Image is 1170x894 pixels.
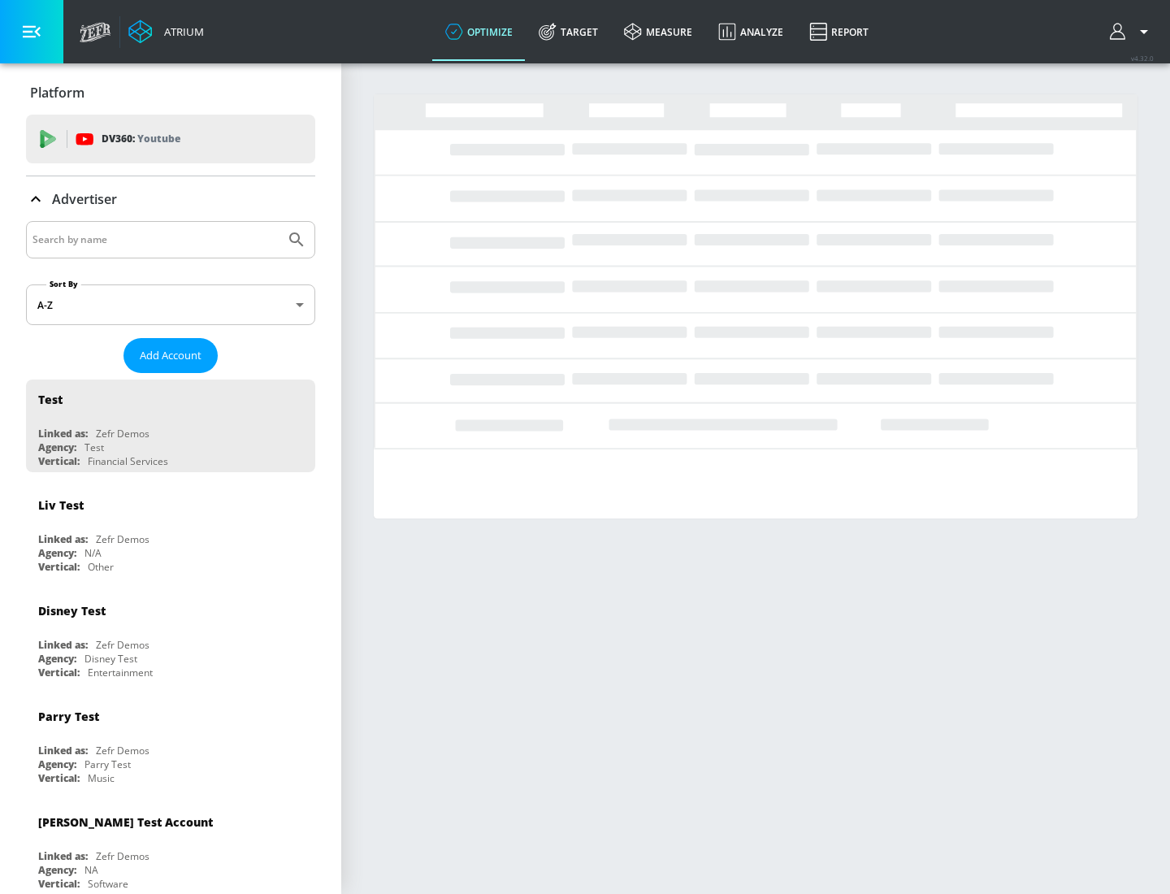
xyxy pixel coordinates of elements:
[705,2,796,61] a: Analyze
[38,392,63,407] div: Test
[38,560,80,574] div: Vertical:
[26,697,315,789] div: Parry TestLinked as:Zefr DemosAgency:Parry TestVertical:Music
[38,454,80,468] div: Vertical:
[26,115,315,163] div: DV360: Youtube
[96,638,149,652] div: Zefr Demos
[611,2,705,61] a: measure
[84,546,102,560] div: N/A
[432,2,526,61] a: optimize
[38,546,76,560] div: Agency:
[38,771,80,785] div: Vertical:
[26,485,315,578] div: Liv TestLinked as:Zefr DemosAgency:N/AVertical:Other
[38,440,76,454] div: Agency:
[38,849,88,863] div: Linked as:
[38,744,88,757] div: Linked as:
[88,771,115,785] div: Music
[30,84,84,102] p: Platform
[88,877,128,891] div: Software
[123,338,218,373] button: Add Account
[96,532,149,546] div: Zefr Demos
[26,380,315,472] div: TestLinked as:Zefr DemosAgency:TestVertical:Financial Services
[796,2,882,61] a: Report
[137,130,180,147] p: Youtube
[26,591,315,684] div: Disney TestLinked as:Zefr DemosAgency:Disney TestVertical:Entertainment
[128,20,204,44] a: Atrium
[84,652,137,666] div: Disney Test
[88,560,114,574] div: Other
[526,2,611,61] a: Target
[96,427,149,440] div: Zefr Demos
[26,176,315,222] div: Advertiser
[38,427,88,440] div: Linked as:
[140,346,201,365] span: Add Account
[38,814,213,830] div: [PERSON_NAME] Test Account
[96,849,149,863] div: Zefr Demos
[38,863,76,877] div: Agency:
[96,744,149,757] div: Zefr Demos
[38,666,80,679] div: Vertical:
[38,757,76,771] div: Agency:
[84,440,104,454] div: Test
[38,709,99,724] div: Parry Test
[52,190,117,208] p: Advertiser
[26,70,315,115] div: Platform
[88,454,168,468] div: Financial Services
[32,229,279,250] input: Search by name
[88,666,153,679] div: Entertainment
[84,863,98,877] div: NA
[38,532,88,546] div: Linked as:
[38,652,76,666] div: Agency:
[38,497,84,513] div: Liv Test
[38,877,80,891] div: Vertical:
[38,638,88,652] div: Linked as:
[38,603,106,618] div: Disney Test
[26,284,315,325] div: A-Z
[158,24,204,39] div: Atrium
[46,279,81,289] label: Sort By
[84,757,131,771] div: Parry Test
[1131,54,1154,63] span: v 4.32.0
[102,130,180,148] p: DV360:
